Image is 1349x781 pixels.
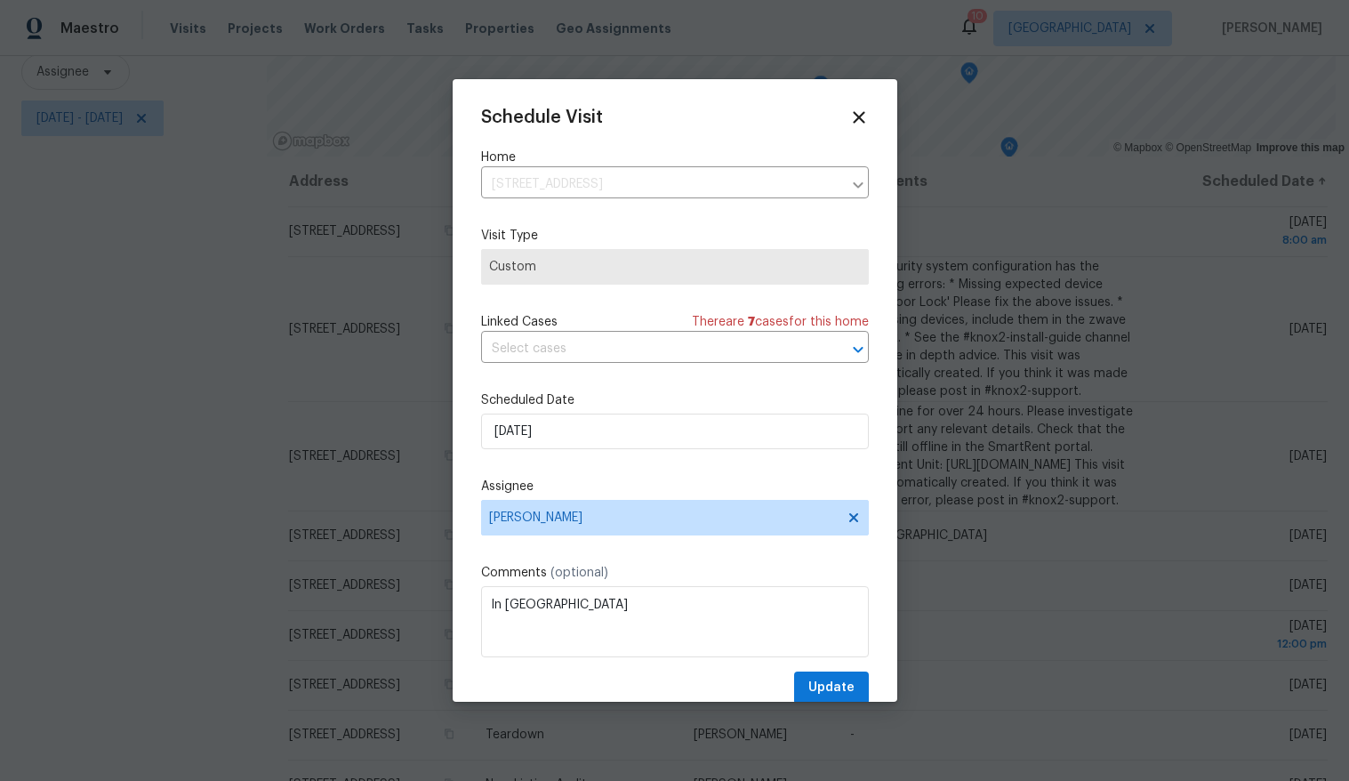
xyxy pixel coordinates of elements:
[550,567,608,579] span: (optional)
[481,335,819,363] input: Select cases
[489,258,861,276] span: Custom
[794,672,869,705] button: Update
[489,511,838,525] span: [PERSON_NAME]
[748,316,755,328] span: 7
[481,478,869,495] label: Assignee
[481,313,558,331] span: Linked Cases
[481,149,869,166] label: Home
[481,564,869,582] label: Comments
[481,227,869,245] label: Visit Type
[846,337,871,362] button: Open
[808,677,855,699] span: Update
[481,391,869,409] label: Scheduled Date
[481,109,603,126] span: Schedule Visit
[481,171,842,198] input: Enter in an address
[692,313,869,331] span: There are case s for this home
[481,586,869,657] textarea: In [GEOGRAPHIC_DATA]
[481,414,869,449] input: M/D/YYYY
[849,108,869,127] span: Close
